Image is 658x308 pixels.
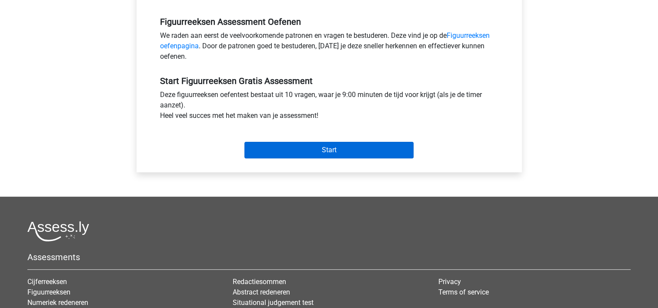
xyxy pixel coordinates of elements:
a: Privacy [438,278,461,286]
a: Terms of service [438,288,489,296]
input: Start [244,142,414,158]
a: Cijferreeksen [27,278,67,286]
h5: Start Figuurreeksen Gratis Assessment [160,76,498,86]
a: Abstract redeneren [233,288,290,296]
a: Numeriek redeneren [27,298,88,307]
div: We raden aan eerst de veelvoorkomende patronen en vragen te bestuderen. Deze vind je op de . Door... [154,30,505,65]
a: Redactiesommen [233,278,286,286]
img: Assessly logo [27,221,89,241]
h5: Figuurreeksen Assessment Oefenen [160,17,498,27]
a: Figuurreeksen [27,288,70,296]
a: Situational judgement test [233,298,314,307]
h5: Assessments [27,252,631,262]
div: Deze figuurreeksen oefentest bestaat uit 10 vragen, waar je 9:00 minuten de tijd voor krijgt (als... [154,90,505,124]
